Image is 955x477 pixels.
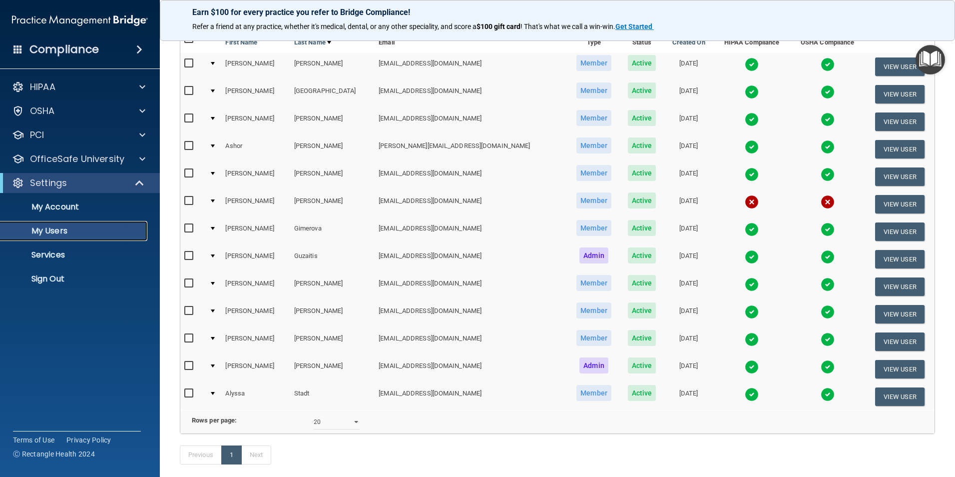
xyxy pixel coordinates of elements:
[664,108,713,135] td: [DATE]
[225,36,257,48] a: First Name
[628,385,656,401] span: Active
[576,330,611,346] span: Member
[576,192,611,208] span: Member
[520,22,615,30] span: ! That's what we call a win-win.
[745,332,759,346] img: tick.e7d51cea.svg
[821,250,835,264] img: tick.e7d51cea.svg
[12,177,145,189] a: Settings
[664,300,713,328] td: [DATE]
[375,80,568,108] td: [EMAIL_ADDRESS][DOMAIN_NAME]
[576,82,611,98] span: Member
[664,190,713,218] td: [DATE]
[821,85,835,99] img: tick.e7d51cea.svg
[628,137,656,153] span: Active
[375,355,568,383] td: [EMAIL_ADDRESS][DOMAIN_NAME]
[628,357,656,373] span: Active
[875,57,925,76] button: View User
[180,445,222,464] a: Previous
[375,300,568,328] td: [EMAIL_ADDRESS][DOMAIN_NAME]
[628,247,656,263] span: Active
[821,140,835,154] img: tick.e7d51cea.svg
[13,435,54,445] a: Terms of Use
[745,360,759,374] img: tick.e7d51cea.svg
[290,80,375,108] td: [GEOGRAPHIC_DATA]
[221,273,290,300] td: [PERSON_NAME]
[375,273,568,300] td: [EMAIL_ADDRESS][DOMAIN_NAME]
[290,135,375,163] td: [PERSON_NAME]
[221,300,290,328] td: [PERSON_NAME]
[745,222,759,236] img: tick.e7d51cea.svg
[221,108,290,135] td: [PERSON_NAME]
[875,112,925,131] button: View User
[821,222,835,236] img: tick.e7d51cea.svg
[576,220,611,236] span: Member
[664,355,713,383] td: [DATE]
[375,383,568,410] td: [EMAIL_ADDRESS][DOMAIN_NAME]
[628,220,656,236] span: Active
[664,383,713,410] td: [DATE]
[579,357,608,373] span: Admin
[221,445,242,464] a: 1
[12,81,145,93] a: HIPAA
[290,190,375,218] td: [PERSON_NAME]
[579,247,608,263] span: Admin
[875,305,925,323] button: View User
[221,245,290,273] td: [PERSON_NAME]
[221,135,290,163] td: Ashor
[576,165,611,181] span: Member
[875,277,925,296] button: View User
[745,387,759,401] img: tick.e7d51cea.svg
[192,7,923,17] p: Earn $100 for every practice you refer to Bridge Compliance!
[875,195,925,213] button: View User
[241,445,271,464] a: Next
[290,300,375,328] td: [PERSON_NAME]
[576,110,611,126] span: Member
[664,80,713,108] td: [DATE]
[664,53,713,80] td: [DATE]
[745,112,759,126] img: tick.e7d51cea.svg
[221,218,290,245] td: [PERSON_NAME]
[821,305,835,319] img: tick.e7d51cea.svg
[290,218,375,245] td: Gimerova
[375,163,568,190] td: [EMAIL_ADDRESS][DOMAIN_NAME]
[745,57,759,71] img: tick.e7d51cea.svg
[290,163,375,190] td: [PERSON_NAME]
[30,81,55,93] p: HIPAA
[221,328,290,355] td: [PERSON_NAME]
[664,245,713,273] td: [DATE]
[30,153,124,165] p: OfficeSafe University
[875,167,925,186] button: View User
[221,80,290,108] td: [PERSON_NAME]
[12,129,145,141] a: PCI
[875,332,925,351] button: View User
[615,22,654,30] a: Get Started
[375,190,568,218] td: [EMAIL_ADDRESS][DOMAIN_NAME]
[672,36,705,48] a: Created On
[6,250,143,260] p: Services
[192,416,237,424] b: Rows per page:
[375,29,568,53] th: Email
[375,328,568,355] td: [EMAIL_ADDRESS][DOMAIN_NAME]
[628,302,656,318] span: Active
[628,110,656,126] span: Active
[821,277,835,291] img: tick.e7d51cea.svg
[790,29,865,53] th: OSHA Compliance
[290,328,375,355] td: [PERSON_NAME]
[30,105,55,117] p: OSHA
[12,105,145,117] a: OSHA
[916,45,945,74] button: Open Resource Center
[12,153,145,165] a: OfficeSafe University
[290,245,375,273] td: Guzaitis
[30,177,67,189] p: Settings
[628,275,656,291] span: Active
[290,383,375,410] td: Stadt
[290,355,375,383] td: [PERSON_NAME]
[821,195,835,209] img: cross.ca9f0e7f.svg
[664,273,713,300] td: [DATE]
[576,137,611,153] span: Member
[745,250,759,264] img: tick.e7d51cea.svg
[221,190,290,218] td: [PERSON_NAME]
[192,22,477,30] span: Refer a friend at any practice, whether it's medical, dental, or any other speciality, and score a
[745,140,759,154] img: tick.e7d51cea.svg
[576,302,611,318] span: Member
